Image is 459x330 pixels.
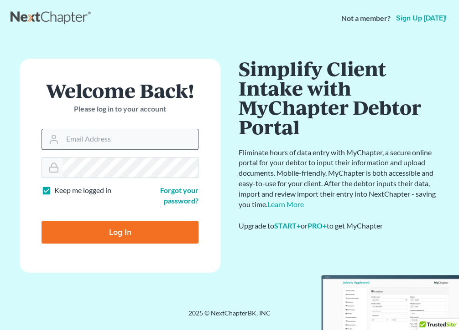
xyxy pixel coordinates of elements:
[63,129,198,149] input: Email Address
[274,221,301,230] a: START+
[54,185,111,196] label: Keep me logged in
[42,104,198,114] p: Please log in to your account
[10,309,449,325] div: 2025 © NextChapterBK, INC
[239,59,439,137] h1: Simplify Client Intake with MyChapter Debtor Portal
[267,200,304,208] a: Learn More
[160,186,198,205] a: Forgot your password?
[42,221,198,244] input: Log In
[394,15,449,22] a: Sign up [DATE]!
[239,221,439,231] div: Upgrade to or to get MyChapter
[308,221,327,230] a: PRO+
[42,81,198,100] h1: Welcome Back!
[239,147,439,210] p: Eliminate hours of data entry with MyChapter, a secure online portal for your debtor to input the...
[341,13,391,24] strong: Not a member?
